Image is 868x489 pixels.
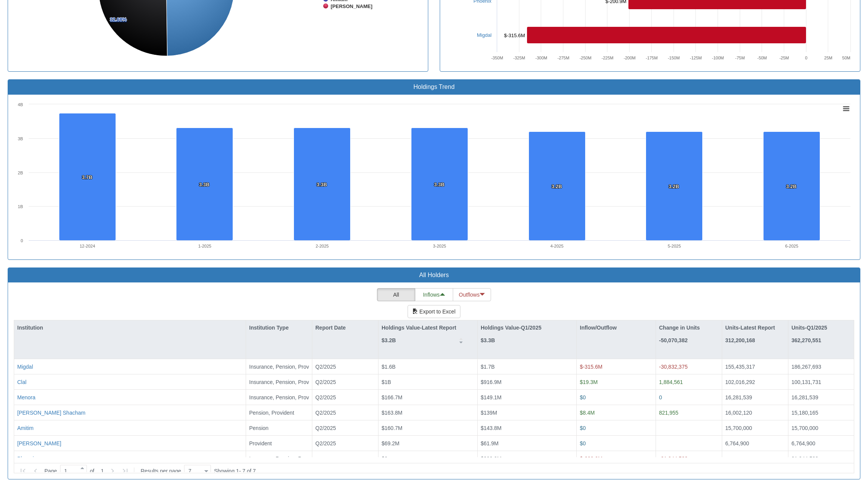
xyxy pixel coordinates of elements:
a: Migdal [477,32,491,38]
span: $143.8M [481,425,501,431]
text: 2B [18,171,23,175]
strong: $3.3B [481,337,495,343]
span: $0 [580,394,586,400]
text: -350M [491,56,503,60]
div: Pension, Provident [249,409,309,417]
button: Inflows [415,288,453,301]
span: $69.2M [382,440,400,446]
span: $0 [580,440,586,446]
text: 6-2025 [785,244,798,248]
text: 25M [824,56,832,60]
span: $0 [382,456,388,462]
text: -75M [735,56,745,60]
text: -150M [668,56,680,60]
span: $1.7B [481,364,495,370]
text: 3B [18,136,23,141]
tspan: 3.3B [434,182,444,187]
button: [PERSON_NAME] Shacham [17,409,85,417]
text: -50M [757,56,767,60]
h3: Holdings Trend [14,84,854,90]
text: -100M [712,56,724,60]
div: Insurance, Pension, Provident [249,394,309,401]
text: -300M [535,56,547,60]
div: 0 [659,394,719,401]
text: -125M [690,56,702,60]
span: Page [44,467,57,475]
div: Q2/2025 [315,409,375,417]
tspan: 32.68% [110,16,127,22]
span: $8.4M [580,410,595,416]
text: 1-2025 [198,244,211,248]
span: $200.9M [481,456,501,462]
tspan: 3.2B [551,184,562,189]
span: $139M [481,410,497,416]
span: $163.8M [382,410,402,416]
div: 21,944,523 [791,455,851,463]
text: -325M [513,56,525,60]
div: Provident [249,440,309,447]
p: Holdings Value-Latest Report [382,323,456,332]
div: of [16,464,214,478]
div: Amitim [17,424,34,432]
button: Migdal [17,363,33,371]
p: Units-Latest Report [725,323,775,332]
div: 7 [185,467,191,475]
div: 15,180,165 [791,409,851,417]
span: $1.6B [382,364,396,370]
text: -175M [646,56,658,60]
text: 50M [842,56,850,60]
div: 6,764,900 [791,440,851,447]
button: Clal [17,378,26,386]
div: Institution [14,320,246,335]
text: -225M [602,56,613,60]
div: 15,700,000 [791,424,851,432]
div: Pension [249,424,309,432]
span: $0 [580,425,586,431]
span: $916.9M [481,379,501,385]
div: Q2/2025 [315,394,375,401]
div: 186,267,693 [791,363,851,371]
tspan: 3.2B [786,184,796,189]
text: 5-2025 [668,244,681,248]
span: $61.9M [481,440,499,446]
div: 16,281,539 [725,394,785,401]
tspan: 3.3B [317,182,327,187]
text: 0 [805,56,808,60]
text: 4B [18,102,23,107]
div: Showing 1 - 7 of 7 [214,464,256,478]
text: -275M [557,56,569,60]
tspan: [PERSON_NAME] [331,3,372,9]
span: 1 [94,467,104,475]
text: 4-2025 [550,244,563,248]
div: 821,955 [659,409,719,417]
div: Insurance, Pension, Provident [249,455,309,463]
span: $19.3M [580,379,598,385]
span: $149.1M [481,394,501,400]
tspan: 3.7B [82,174,92,180]
button: Menora [17,394,35,401]
div: Insurance, Pension, Provident [249,378,309,386]
div: 6,764,900 [725,440,785,447]
div: Institution Type [246,320,312,335]
text: 3-2025 [433,244,446,248]
div: Phoenix [17,455,37,463]
div: Inflow/Outflow [577,320,656,335]
p: Change in Units [659,323,700,332]
div: 15,700,000 [725,424,785,432]
text: 2-2025 [316,244,329,248]
tspan: 3.3B [199,182,209,187]
button: Outflows [453,288,491,301]
div: -30,832,375 [659,363,719,371]
button: [PERSON_NAME] [17,440,61,447]
div: Report Date [312,320,378,335]
span: $166.7M [382,394,402,400]
span: $160.7M [382,425,402,431]
p: Units-Q1/2025 [791,323,827,332]
tspan: $-315.6M [504,33,525,38]
div: Q2/2025 [315,424,375,432]
button: Export to Excel [408,305,460,318]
